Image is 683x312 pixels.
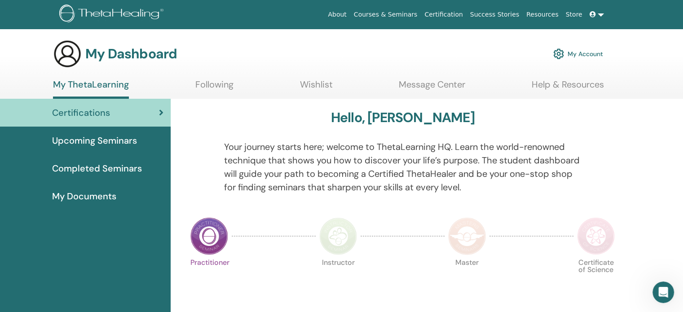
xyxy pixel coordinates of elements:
span: Certifications [52,106,110,119]
img: cog.svg [553,46,564,62]
h3: Hello, [PERSON_NAME] [331,110,475,126]
span: My Documents [52,189,116,203]
a: Success Stories [467,6,523,23]
iframe: Intercom live chat [652,281,674,303]
p: Master [448,259,486,297]
a: Store [562,6,586,23]
img: generic-user-icon.jpg [53,40,82,68]
a: Resources [523,6,562,23]
img: Instructor [319,217,357,255]
p: Practitioner [190,259,228,297]
p: Certificate of Science [577,259,615,297]
h3: My Dashboard [85,46,177,62]
img: Practitioner [190,217,228,255]
a: My ThetaLearning [53,79,129,99]
span: Completed Seminars [52,162,142,175]
img: Master [448,217,486,255]
a: About [324,6,350,23]
img: logo.png [59,4,167,25]
a: Courses & Seminars [350,6,421,23]
a: Message Center [399,79,465,97]
img: Certificate of Science [577,217,615,255]
p: Your journey starts here; welcome to ThetaLearning HQ. Learn the world-renowned technique that sh... [224,140,582,194]
p: Instructor [319,259,357,297]
a: Certification [421,6,466,23]
a: Help & Resources [532,79,604,97]
span: Upcoming Seminars [52,134,137,147]
a: Wishlist [300,79,333,97]
a: Following [195,79,234,97]
a: My Account [553,44,603,64]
